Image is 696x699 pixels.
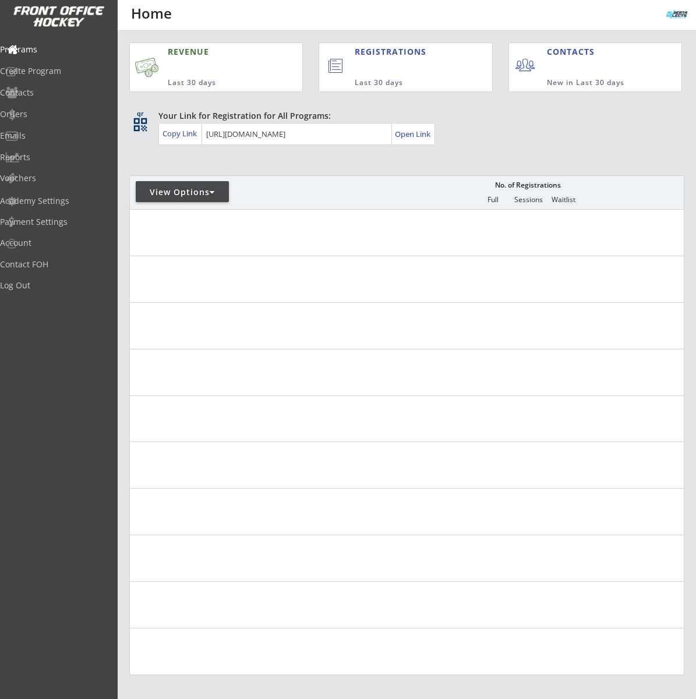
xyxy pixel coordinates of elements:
[168,46,255,58] div: REVENUE
[511,196,546,204] div: Sessions
[158,110,648,122] div: Your Link for Registration for All Programs:
[395,129,432,139] div: Open Link
[132,116,149,133] button: qr_code
[492,181,564,189] div: No. of Registrations
[168,78,255,88] div: Last 30 days
[546,196,581,204] div: Waitlist
[162,128,199,139] div: Copy Link
[475,196,510,204] div: Full
[355,46,444,58] div: REGISTRATIONS
[355,78,444,88] div: Last 30 days
[547,78,627,88] div: New in Last 30 days
[395,126,432,142] a: Open Link
[547,46,600,58] div: CONTACTS
[136,186,229,198] div: View Options
[133,110,147,118] div: qr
